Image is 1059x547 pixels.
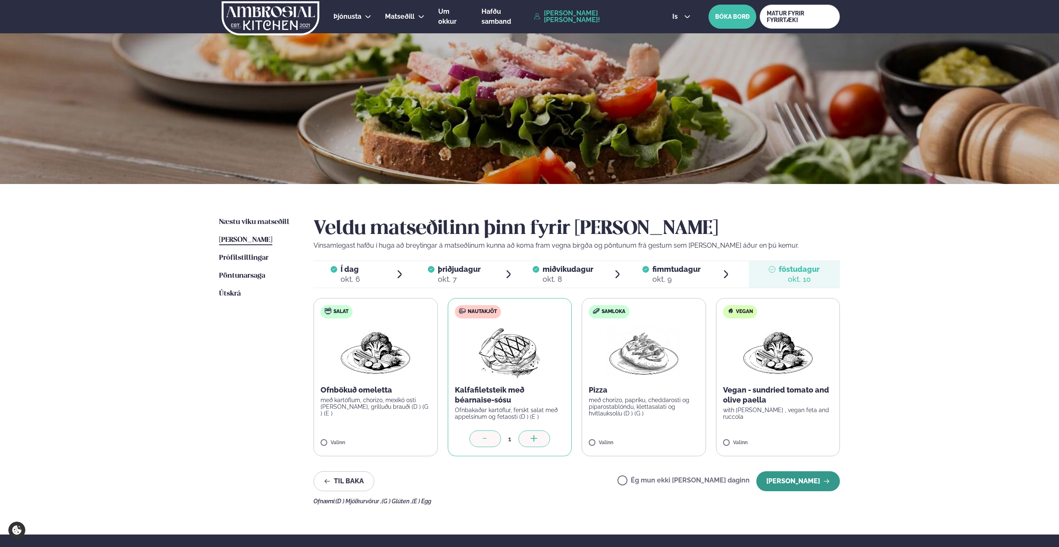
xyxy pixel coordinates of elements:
[219,271,265,281] a: Pöntunarsaga
[385,12,415,22] a: Matseðill
[589,385,699,395] p: Pizza
[385,12,415,20] span: Matseðill
[219,219,289,226] span: Næstu viku matseðill
[438,265,481,273] span: þriðjudagur
[543,265,593,273] span: miðvikudagur
[341,264,360,274] span: Í dag
[438,7,457,25] span: Um okkur
[708,5,756,29] button: BÓKA BORÐ
[607,325,680,378] img: Pizza-Bread.png
[221,1,320,35] img: logo
[534,10,653,23] a: [PERSON_NAME] [PERSON_NAME]!
[760,5,840,29] a: MATUR FYRIR FYRIRTÆKI
[543,274,593,284] div: okt. 8
[481,7,511,25] span: Hafðu samband
[382,498,412,505] span: (G ) Glúten ,
[593,308,600,314] img: sandwich-new-16px.svg
[412,498,431,505] span: (E ) Egg
[652,274,701,284] div: okt. 9
[336,498,382,505] span: (D ) Mjólkurvörur ,
[321,385,431,395] p: Ofnbökuð omeletta
[455,407,565,420] p: Ofnbakaðar kartöflur, ferskt salat með appelsínum og fetaosti (D ) (E )
[723,385,833,405] p: Vegan - sundried tomato and olive paella
[602,308,625,315] span: Samloka
[333,12,361,22] a: Þjónusta
[339,325,412,378] img: Vegan.png
[333,12,361,20] span: Þjónusta
[727,308,734,314] img: Vegan.svg
[219,235,272,245] a: [PERSON_NAME]
[736,308,753,315] span: Vegan
[438,7,468,27] a: Um okkur
[314,241,840,251] p: Vinsamlegast hafðu í huga að breytingar á matseðlinum kunna að koma fram vegna birgða og pöntunum...
[314,217,840,241] h2: Veldu matseðilinn þinn fyrir [PERSON_NAME]
[455,385,565,405] p: Kalfafiletsteik með béarnaise-sósu
[219,253,269,263] a: Prófílstillingar
[8,522,25,539] a: Cookie settings
[219,272,265,279] span: Pöntunarsaga
[779,265,820,273] span: föstudagur
[438,274,481,284] div: okt. 7
[333,308,348,315] span: Salat
[741,325,815,378] img: Vegan.png
[341,274,360,284] div: okt. 6
[219,290,241,297] span: Útskrá
[756,471,840,491] button: [PERSON_NAME]
[325,308,331,314] img: salad.svg
[666,13,697,20] button: is
[473,325,546,378] img: Beef-Meat.png
[652,265,701,273] span: fimmtudagur
[468,308,497,315] span: Nautakjöt
[219,236,272,244] span: [PERSON_NAME]
[501,434,518,444] div: 1
[219,217,289,227] a: Næstu viku matseðill
[589,397,699,417] p: með chorizo, papríku, cheddarosti og piparostablöndu, klettasalati og hvítlauksolíu (D ) (G )
[219,254,269,261] span: Prófílstillingar
[459,308,466,314] img: beef.svg
[481,7,530,27] a: Hafðu samband
[672,13,680,20] span: is
[321,397,431,417] p: með kartöflum, chorizo, mexíkó osti [PERSON_NAME], grilluðu brauði (D ) (G ) (E )
[314,498,840,505] div: Ofnæmi:
[219,289,241,299] a: Útskrá
[779,274,820,284] div: okt. 10
[723,407,833,420] p: with [PERSON_NAME] , vegan feta and ruccola
[314,471,374,491] button: Til baka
